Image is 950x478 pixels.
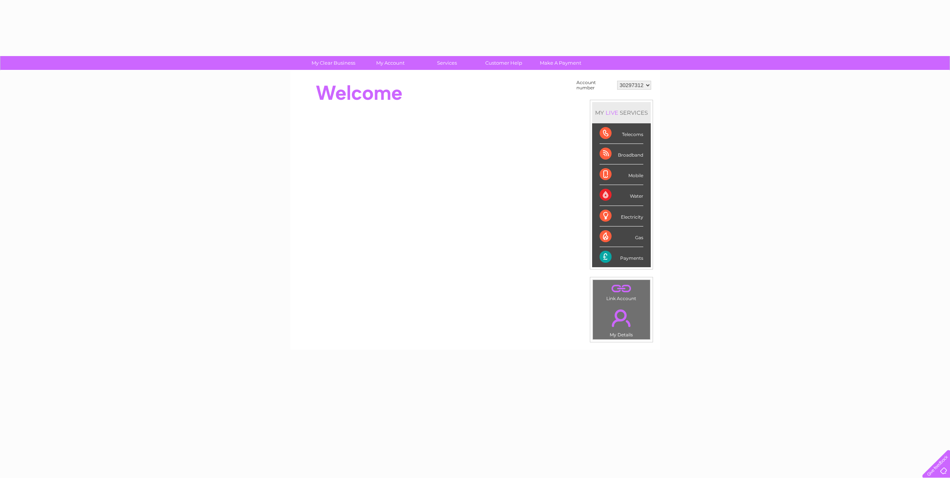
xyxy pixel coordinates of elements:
div: Payments [600,247,643,267]
div: LIVE [604,109,620,116]
td: My Details [592,303,650,340]
div: Gas [600,226,643,247]
a: Make A Payment [530,56,591,70]
td: Link Account [592,280,650,303]
div: Broadband [600,144,643,164]
a: . [595,305,648,331]
div: Electricity [600,206,643,226]
a: Services [416,56,478,70]
a: . [595,282,648,295]
a: Customer Help [473,56,535,70]
td: Account number [575,78,615,92]
div: MY SERVICES [592,102,651,123]
div: Mobile [600,164,643,185]
a: My Account [359,56,421,70]
a: My Clear Business [303,56,364,70]
div: Telecoms [600,123,643,144]
div: Water [600,185,643,206]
